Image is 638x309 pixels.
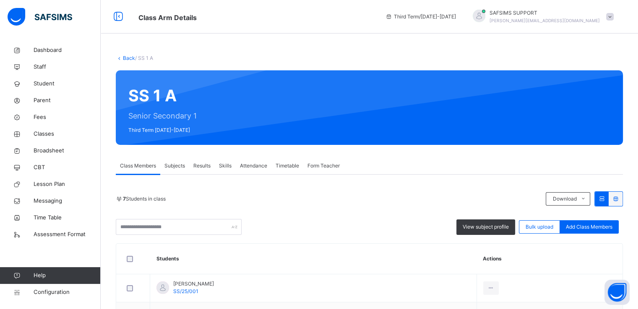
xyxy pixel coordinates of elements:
[150,244,477,274] th: Students
[34,197,101,205] span: Messaging
[385,13,456,21] span: session/term information
[490,18,600,23] span: [PERSON_NAME][EMAIL_ADDRESS][DOMAIN_NAME]
[604,280,630,305] button: Open asap
[173,288,198,294] span: SS/25/001
[464,9,618,24] div: SAFSIMSSUPPORT
[173,280,214,288] span: [PERSON_NAME]
[123,196,126,202] b: 7
[34,214,101,222] span: Time Table
[219,162,232,170] span: Skills
[34,147,101,155] span: Broadsheet
[123,195,166,203] span: Students in class
[123,55,135,61] a: Back
[164,162,185,170] span: Subjects
[34,288,100,296] span: Configuration
[135,55,153,61] span: / SS 1 A
[463,223,509,231] span: View subject profile
[552,195,576,203] span: Download
[34,180,101,188] span: Lesson Plan
[307,162,340,170] span: Form Teacher
[566,223,612,231] span: Add Class Members
[526,223,553,231] span: Bulk upload
[276,162,299,170] span: Timetable
[34,230,101,239] span: Assessment Format
[34,80,101,88] span: Student
[34,113,101,121] span: Fees
[34,96,101,105] span: Parent
[490,9,600,17] span: SAFSIMS SUPPORT
[34,271,100,280] span: Help
[34,130,101,138] span: Classes
[193,162,211,170] span: Results
[477,244,622,274] th: Actions
[120,162,156,170] span: Class Members
[34,46,101,54] span: Dashboard
[240,162,267,170] span: Attendance
[34,163,101,172] span: CBT
[8,8,72,26] img: safsims
[34,63,101,71] span: Staff
[138,13,197,22] span: Class Arm Details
